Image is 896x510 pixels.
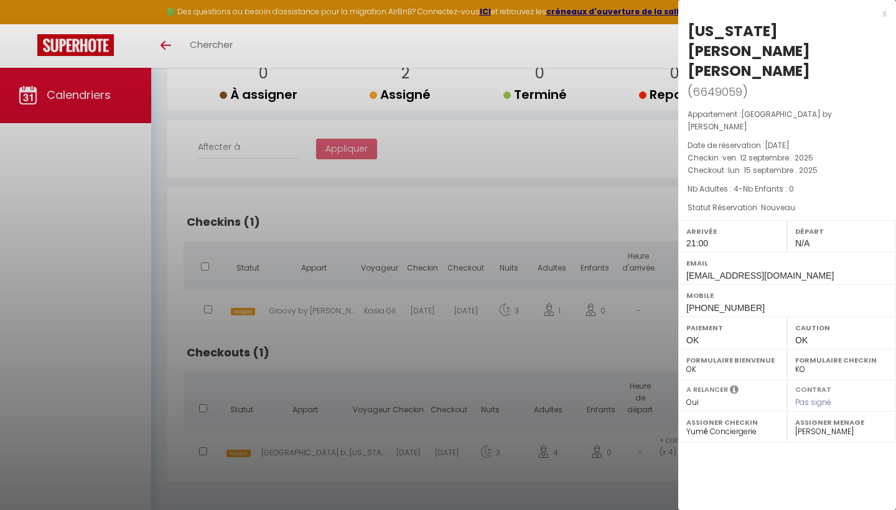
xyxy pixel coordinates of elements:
[686,289,888,302] label: Mobile
[743,183,794,194] span: Nb Enfants : 0
[688,139,887,152] p: Date de réservation :
[693,84,742,100] span: 6649059
[686,271,834,280] span: [EMAIL_ADDRESS][DOMAIN_NAME]
[688,183,887,195] p: -
[686,335,699,345] span: OK
[795,225,888,238] label: Départ
[686,416,779,429] label: Assigner Checkin
[795,354,888,366] label: Formulaire Checkin
[688,202,887,214] p: Statut Réservation :
[795,416,888,429] label: Assigner Menage
[686,225,779,238] label: Arrivée
[722,152,813,163] span: ven. 12 septembre . 2025
[678,6,887,21] div: x
[686,238,708,248] span: 21:00
[795,335,808,345] span: OK
[795,322,888,334] label: Caution
[688,164,887,177] p: Checkout :
[686,322,779,334] label: Paiement
[688,108,887,133] p: Appartement :
[688,21,887,81] div: [US_STATE][PERSON_NAME] [PERSON_NAME]
[688,83,748,100] span: ( )
[686,303,765,313] span: [PHONE_NUMBER]
[688,109,832,132] span: [GEOGRAPHIC_DATA] by [PERSON_NAME]
[688,152,887,164] p: Checkin :
[730,384,739,398] i: Sélectionner OUI si vous souhaiter envoyer les séquences de messages post-checkout
[686,354,779,366] label: Formulaire Bienvenue
[686,384,728,395] label: A relancer
[795,238,810,248] span: N/A
[686,257,888,269] label: Email
[688,183,739,194] span: Nb Adultes : 4
[761,202,795,213] span: Nouveau
[795,384,831,392] label: Contrat
[728,165,818,175] span: lun. 15 septembre . 2025
[795,397,831,407] span: Pas signé
[10,5,47,42] button: Ouvrir le widget de chat LiveChat
[765,140,790,151] span: [DATE]
[843,454,887,501] iframe: Chat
